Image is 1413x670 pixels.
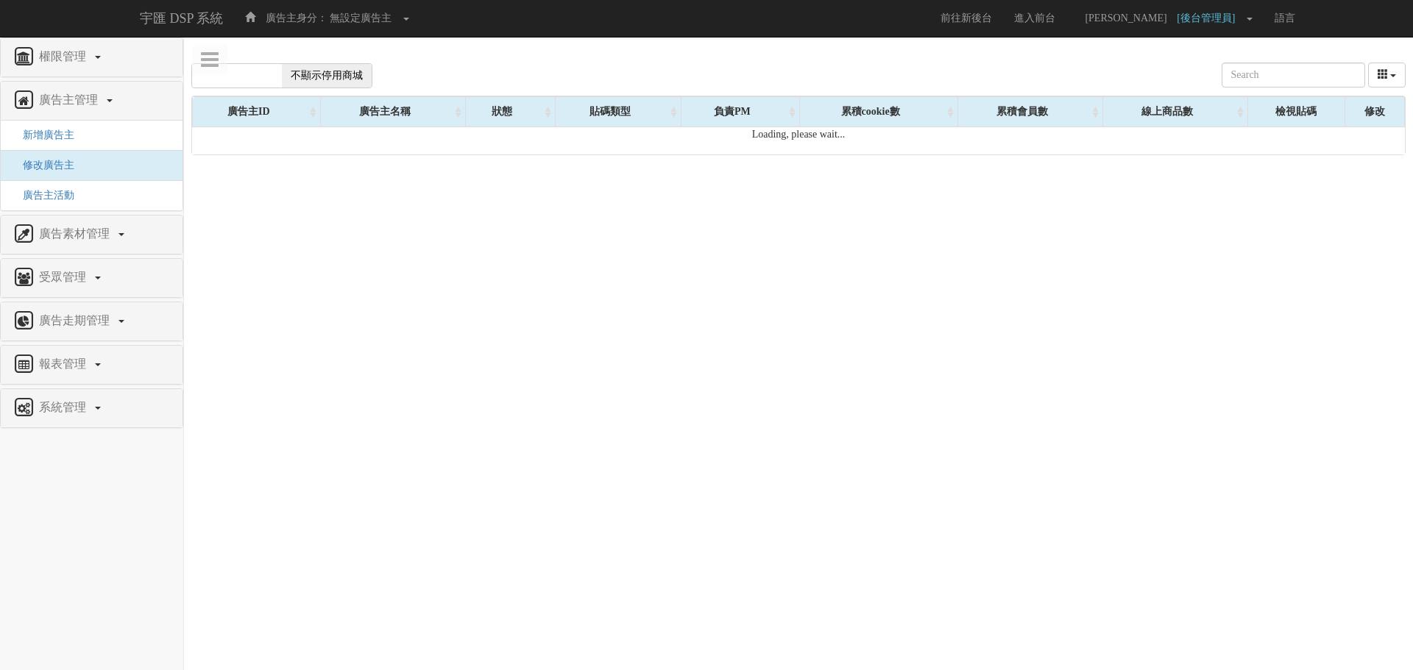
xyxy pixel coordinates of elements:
[1368,63,1406,88] div: Columns
[1103,97,1247,126] div: 線上商品數
[1077,13,1174,24] span: [PERSON_NAME]
[321,97,465,126] div: 廣告主名稱
[330,13,392,24] span: 無設定廣告主
[1177,13,1242,24] span: [後台管理員]
[1368,63,1406,88] button: columns
[266,13,327,24] span: 廣告主身分：
[35,401,93,413] span: 系統管理
[282,64,372,88] span: 不顯示停用商城
[35,93,105,106] span: 廣告主管理
[12,396,171,420] a: 系統管理
[12,353,171,377] a: 報表管理
[12,190,74,201] a: 廣告主活動
[1248,97,1345,126] div: 檢視貼碼
[800,97,957,126] div: 累積cookie數
[35,357,93,370] span: 報表管理
[192,127,1405,154] div: Loading, please wait...
[12,266,171,290] a: 受眾管理
[681,97,798,126] div: 負責PM
[12,129,74,140] a: 新增廣告主
[12,310,171,333] a: 廣告走期管理
[35,50,93,63] span: 權限管理
[12,223,171,246] a: 廣告素材管理
[35,314,117,327] span: 廣告走期管理
[12,160,74,171] a: 修改廣告主
[193,97,320,126] div: 廣告主ID
[1222,63,1365,88] input: Search
[12,89,171,113] a: 廣告主管理
[466,97,554,126] div: 狀態
[12,46,171,69] a: 權限管理
[556,97,681,126] div: 貼碼類型
[35,271,93,283] span: 受眾管理
[35,227,117,240] span: 廣告素材管理
[958,97,1102,126] div: 累積會員數
[1345,97,1404,126] div: 修改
